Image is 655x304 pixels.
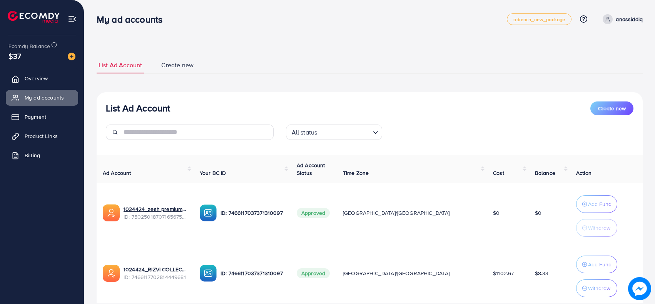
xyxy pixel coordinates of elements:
[588,260,612,269] p: Add Fund
[628,277,651,300] img: image
[535,169,555,177] span: Balance
[297,161,325,177] span: Ad Account Status
[68,53,75,60] img: image
[8,50,21,61] span: $37
[99,61,142,70] span: List Ad Account
[616,15,643,24] p: anassiddiq
[297,208,330,218] span: Approved
[535,269,549,277] span: $8.33
[588,199,612,209] p: Add Fund
[319,125,369,138] input: Search for option
[6,90,78,105] a: My ad accounts
[576,169,592,177] span: Action
[493,209,500,217] span: $0
[25,132,58,140] span: Product Links
[590,101,633,115] button: Create new
[493,269,514,277] span: $1102.67
[25,94,64,101] span: My ad accounts
[576,219,617,237] button: Withdraw
[576,195,617,213] button: Add Fund
[343,169,369,177] span: Time Zone
[507,13,571,25] a: adreach_new_package
[68,15,77,23] img: menu
[286,125,382,140] div: Search for option
[6,71,78,86] a: Overview
[493,169,504,177] span: Cost
[103,169,131,177] span: Ad Account
[25,113,46,121] span: Payment
[6,148,78,163] a: Billing
[8,42,50,50] span: Ecomdy Balance
[588,223,610,233] p: Withdraw
[513,17,565,22] span: adreach_new_package
[200,169,226,177] span: Your BC ID
[588,284,610,293] p: Withdraw
[343,209,450,217] span: [GEOGRAPHIC_DATA]/[GEOGRAPHIC_DATA]
[535,209,541,217] span: $0
[161,61,194,70] span: Create new
[343,269,450,277] span: [GEOGRAPHIC_DATA]/[GEOGRAPHIC_DATA]
[576,256,617,273] button: Add Fund
[124,273,187,281] span: ID: 7466117702814449681
[600,14,643,24] a: anassiddiq
[97,14,169,25] h3: My ad accounts
[297,268,330,278] span: Approved
[8,11,60,23] img: logo
[106,103,170,114] h3: List Ad Account
[103,265,120,282] img: ic-ads-acc.e4c84228.svg
[221,208,284,218] p: ID: 7466117037371310097
[124,205,187,221] div: <span class='underline'>1024424_zesh premium_1746812348176</span></br>7502501870716567553
[25,75,48,82] span: Overview
[6,109,78,125] a: Payment
[598,105,626,112] span: Create new
[124,266,187,281] div: <span class='underline'>1024424_RIZVI COLLECTION_1738340999943</span></br>7466117702814449681
[290,127,319,138] span: All status
[124,213,187,221] span: ID: 7502501870716567553
[25,151,40,159] span: Billing
[200,204,217,221] img: ic-ba-acc.ded83a64.svg
[200,265,217,282] img: ic-ba-acc.ded83a64.svg
[124,205,187,213] a: 1024424_zesh premium_1746812348176
[103,204,120,221] img: ic-ads-acc.e4c84228.svg
[6,128,78,144] a: Product Links
[221,269,284,278] p: ID: 7466117037371310097
[576,279,617,297] button: Withdraw
[124,266,187,273] a: 1024424_RIZVI COLLECTION_1738340999943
